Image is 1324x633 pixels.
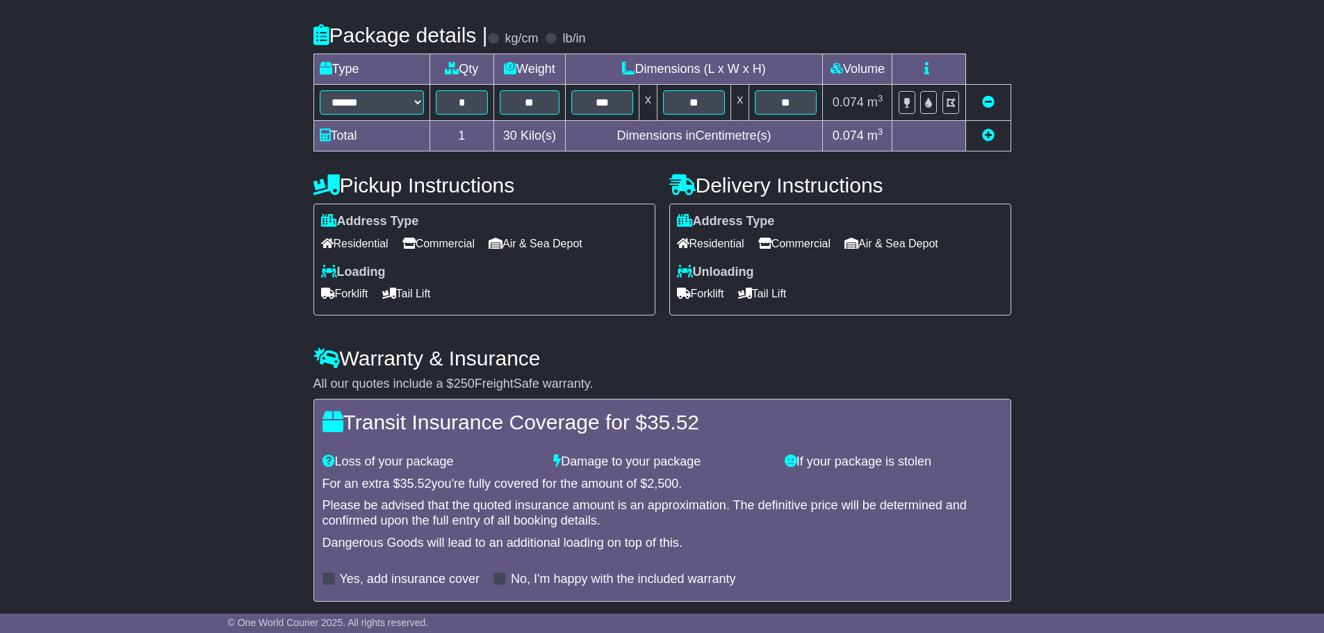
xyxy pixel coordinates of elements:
[321,283,368,304] span: Forklift
[228,617,429,628] span: © One World Courier 2025. All rights reserved.
[565,54,823,85] td: Dimensions (L x W x H)
[313,174,655,197] h4: Pickup Instructions
[316,454,547,470] div: Loss of your package
[833,129,864,142] span: 0.074
[454,377,475,391] span: 250
[494,121,566,151] td: Kilo(s)
[321,265,386,280] label: Loading
[546,454,778,470] div: Damage to your package
[731,85,749,121] td: x
[400,477,432,491] span: 35.52
[321,214,419,229] label: Address Type
[503,129,517,142] span: 30
[844,233,938,254] span: Air & Sea Depot
[322,536,1002,551] div: Dangerous Goods will lead to an additional loading on top of this.
[823,54,892,85] td: Volume
[878,93,883,104] sup: 3
[313,347,1011,370] h4: Warranty & Insurance
[833,95,864,109] span: 0.074
[321,233,389,254] span: Residential
[313,24,488,47] h4: Package details |
[738,283,787,304] span: Tail Lift
[677,233,744,254] span: Residential
[430,121,494,151] td: 1
[313,54,430,85] td: Type
[402,233,475,254] span: Commercial
[430,54,494,85] td: Qty
[758,233,831,254] span: Commercial
[382,283,431,304] span: Tail Lift
[677,214,775,229] label: Address Type
[982,95,995,109] a: Remove this item
[647,411,699,434] span: 35.52
[340,572,480,587] label: Yes, add insurance cover
[639,85,657,121] td: x
[982,129,995,142] a: Add new item
[313,377,1011,392] div: All our quotes include a $ FreightSafe warranty.
[878,126,883,137] sup: 3
[313,121,430,151] td: Total
[647,477,678,491] span: 2,500
[669,174,1011,197] h4: Delivery Instructions
[494,54,566,85] td: Weight
[565,121,823,151] td: Dimensions in Centimetre(s)
[677,265,754,280] label: Unloading
[322,498,1002,528] div: Please be advised that the quoted insurance amount is an approximation. The definitive price will...
[867,95,883,109] span: m
[489,233,582,254] span: Air & Sea Depot
[562,31,585,47] label: lb/in
[677,283,724,304] span: Forklift
[505,31,538,47] label: kg/cm
[867,129,883,142] span: m
[778,454,1009,470] div: If your package is stolen
[322,477,1002,492] div: For an extra $ you're fully covered for the amount of $ .
[511,572,736,587] label: No, I'm happy with the included warranty
[322,411,1002,434] h4: Transit Insurance Coverage for $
